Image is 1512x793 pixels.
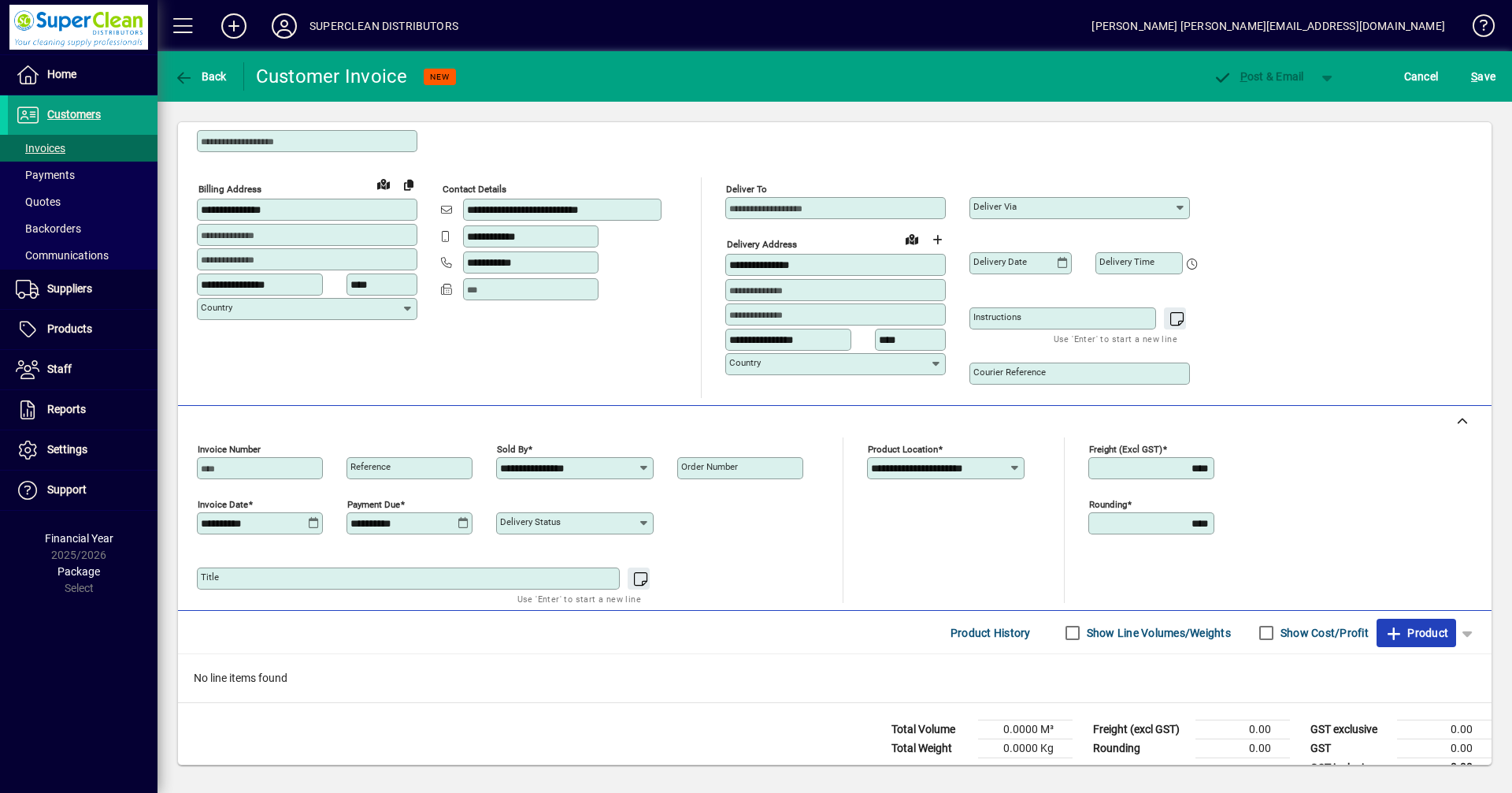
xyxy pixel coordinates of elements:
[973,311,1021,322] mat-label: Instructions
[1089,444,1162,455] mat-label: Freight (excl GST)
[1471,64,1495,89] span: ave
[57,565,100,578] span: Package
[899,226,925,251] a: View on map
[1384,620,1448,646] span: Product
[1213,70,1304,83] span: ost & Email
[47,403,86,415] span: Reports
[1084,625,1231,641] label: Show Line Volumes/Weights
[944,619,1037,647] button: Product History
[8,270,157,309] a: Suppliers
[1277,625,1369,641] label: Show Cost/Profit
[1303,758,1397,778] td: GST inclusive
[198,499,248,510] mat-label: Invoice date
[1471,70,1477,83] span: S
[259,12,309,40] button: Profile
[170,62,231,91] button: Back
[178,654,1492,702] div: No line items found
[497,444,528,455] mat-label: Sold by
[16,142,65,155] span: Invoices
[350,461,391,472] mat-label: Reference
[47,68,76,80] span: Home
[978,720,1073,739] td: 0.0000 M³
[973,256,1027,267] mat-label: Delivery date
[47,322,92,335] span: Products
[47,282,92,295] span: Suppliers
[1377,619,1456,647] button: Product
[209,12,259,40] button: Add
[45,532,113,545] span: Financial Year
[1467,62,1499,91] button: Save
[201,302,232,313] mat-label: Country
[1099,256,1154,267] mat-label: Delivery time
[47,443,87,456] span: Settings
[8,430,157,470] a: Settings
[8,162,157,188] a: Payments
[1397,739,1492,758] td: 0.00
[47,108,101,121] span: Customers
[868,444,938,455] mat-label: Product location
[8,215,157,242] a: Backorders
[396,172,421,197] button: Copy to Delivery address
[500,516,561,527] mat-label: Delivery status
[16,195,61,208] span: Quotes
[681,461,738,472] mat-label: Order number
[726,184,767,195] mat-label: Deliver To
[8,188,157,215] a: Quotes
[1240,70,1247,83] span: P
[47,483,87,496] span: Support
[925,227,950,252] button: Choose address
[157,62,244,91] app-page-header-button: Back
[174,70,227,83] span: Back
[1404,64,1439,89] span: Cancel
[1085,720,1195,739] td: Freight (excl GST)
[8,55,157,95] a: Home
[884,739,978,758] td: Total Weight
[1303,720,1397,739] td: GST exclusive
[1397,758,1492,778] td: 0.00
[973,367,1046,378] mat-label: Courier Reference
[430,72,450,82] span: NEW
[1091,13,1445,39] div: [PERSON_NAME] [PERSON_NAME][EMAIL_ADDRESS][DOMAIN_NAME]
[951,620,1031,646] span: Product History
[309,13,458,39] div: SUPERCLEAN DISTRIBUTORS
[347,499,400,510] mat-label: Payment due
[1089,499,1127,510] mat-label: Rounding
[1397,720,1492,739] td: 0.00
[8,350,157,389] a: Staff
[8,242,157,269] a: Communications
[1195,739,1290,758] td: 0.00
[1400,62,1443,91] button: Cancel
[1205,62,1312,91] button: Post & Email
[8,310,157,349] a: Products
[371,171,396,196] a: View on map
[256,64,408,89] div: Customer Invoice
[198,444,261,455] mat-label: Invoice number
[884,720,978,739] td: Total Volume
[1195,720,1290,739] td: 0.00
[16,169,75,181] span: Payments
[16,249,109,262] span: Communications
[8,390,157,430] a: Reports
[729,357,761,368] mat-label: Country
[978,739,1073,758] td: 0.0000 Kg
[1054,329,1177,348] mat-hint: Use 'Enter' to start a new line
[517,590,641,608] mat-hint: Use 'Enter' to start a new line
[1461,3,1492,54] a: Knowledge Base
[16,222,81,235] span: Backorders
[8,471,157,510] a: Support
[973,201,1017,212] mat-label: Deliver via
[47,363,72,375] span: Staff
[8,135,157,162] a: Invoices
[201,571,219,583] mat-label: Title
[1303,739,1397,758] td: GST
[1085,739,1195,758] td: Rounding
